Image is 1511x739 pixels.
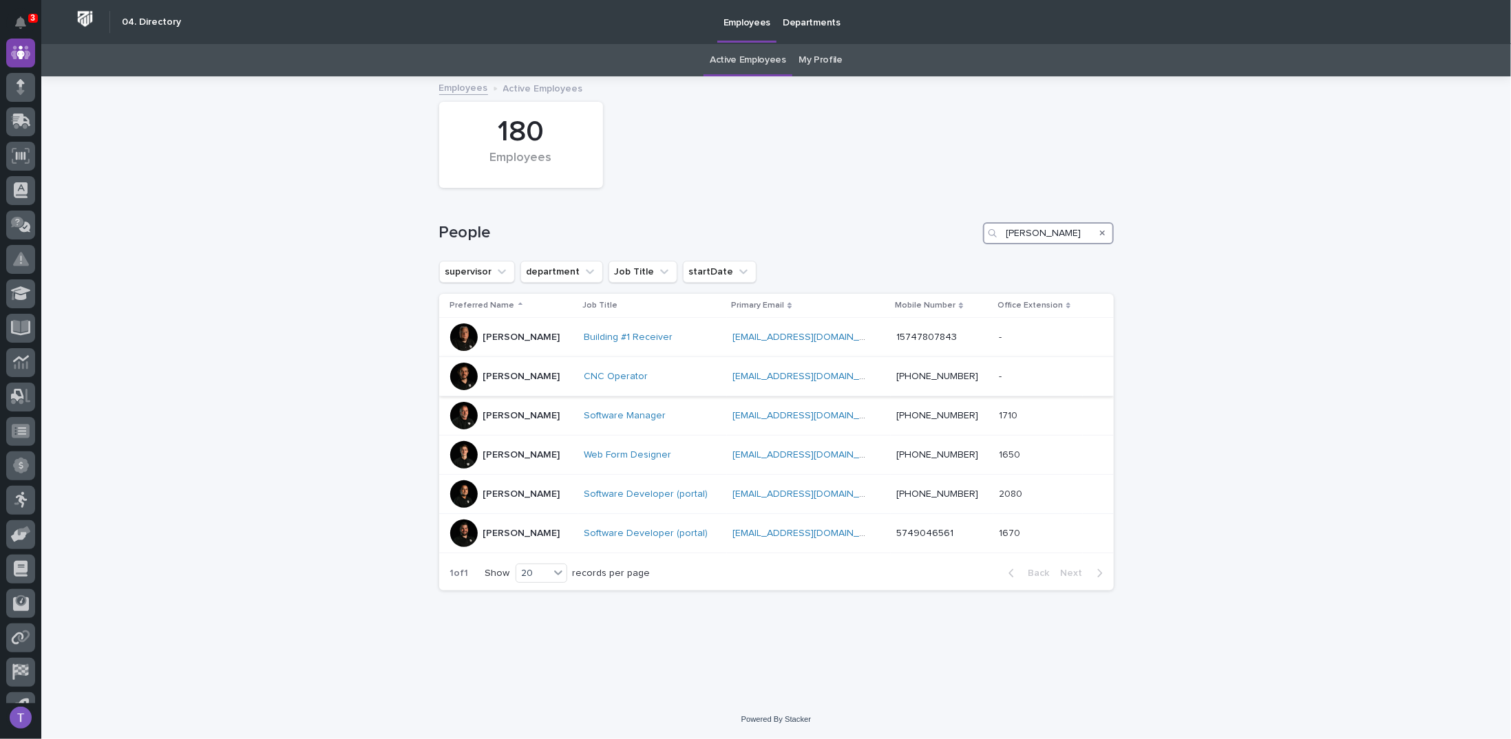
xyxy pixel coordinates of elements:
[799,44,843,76] a: My Profile
[896,411,978,420] a: [PHONE_NUMBER]
[896,489,978,499] a: [PHONE_NUMBER]
[584,410,666,422] a: Software Manager
[731,298,784,313] p: Primary Email
[999,486,1025,500] p: 2080
[732,489,888,499] a: [EMAIL_ADDRESS][DOMAIN_NAME]
[72,6,98,32] img: Workspace Logo
[732,450,888,460] a: [EMAIL_ADDRESS][DOMAIN_NAME]
[439,79,488,95] a: Employees
[463,151,580,180] div: Employees
[999,329,1004,343] p: -
[483,489,560,500] p: [PERSON_NAME]
[896,528,953,538] a: 5749046561
[6,703,35,732] button: users-avatar
[463,115,580,149] div: 180
[997,567,1055,579] button: Back
[683,261,757,283] button: startDate
[999,368,1004,383] p: -
[450,298,515,313] p: Preferred Name
[999,525,1023,539] p: 1670
[483,371,560,383] p: [PERSON_NAME]
[584,332,673,343] a: Building #1 Receiver
[609,261,677,283] button: Job Title
[997,298,1063,313] p: Office Extension
[439,318,1114,357] tr: [PERSON_NAME]Building #1 Receiver [EMAIL_ADDRESS][DOMAIN_NAME] 15747807843--
[741,715,811,723] a: Powered By Stacker
[1061,568,1091,578] span: Next
[520,261,603,283] button: department
[999,447,1023,461] p: 1650
[732,528,888,538] a: [EMAIL_ADDRESS][DOMAIN_NAME]
[710,44,786,76] a: Active Employees
[439,357,1114,396] tr: [PERSON_NAME]CNC Operator [EMAIL_ADDRESS][DOMAIN_NAME] [PHONE_NUMBER]--
[485,568,510,579] p: Show
[516,566,549,581] div: 20
[983,222,1114,244] input: Search
[439,557,480,590] p: 1 of 1
[584,371,648,383] a: CNC Operator
[439,514,1114,553] tr: [PERSON_NAME]Software Developer (portal) [EMAIL_ADDRESS][DOMAIN_NAME] 574904656116701670
[439,223,978,243] h1: People
[483,528,560,539] p: [PERSON_NAME]
[732,372,888,381] a: [EMAIL_ADDRESS][DOMAIN_NAME]
[439,261,515,283] button: supervisor
[584,489,708,500] a: Software Developer (portal)
[503,80,583,95] p: Active Employees
[17,17,35,39] div: Notifications3
[439,396,1114,436] tr: [PERSON_NAME]Software Manager [EMAIL_ADDRESS][DOMAIN_NAME] [PHONE_NUMBER]17101710
[6,8,35,37] button: Notifications
[584,528,708,539] a: Software Developer (portal)
[732,411,888,420] a: [EMAIL_ADDRESS][DOMAIN_NAME]
[439,475,1114,514] tr: [PERSON_NAME]Software Developer (portal) [EMAIL_ADDRESS][DOMAIN_NAME] [PHONE_NUMBER]20802080
[732,332,888,342] a: [EMAIL_ADDRESS][DOMAIN_NAME]
[122,17,181,28] h2: 04. Directory
[896,372,978,381] a: [PHONE_NUMBER]
[30,13,35,23] p: 3
[999,407,1020,422] p: 1710
[483,449,560,461] p: [PERSON_NAME]
[1020,568,1050,578] span: Back
[896,332,957,342] a: 15747807843
[582,298,617,313] p: Job Title
[896,450,978,460] a: [PHONE_NUMBER]
[584,449,671,461] a: Web Form Designer
[895,298,955,313] p: Mobile Number
[573,568,651,579] p: records per page
[1055,567,1114,579] button: Next
[483,332,560,343] p: [PERSON_NAME]
[439,436,1114,475] tr: [PERSON_NAME]Web Form Designer [EMAIL_ADDRESS][DOMAIN_NAME] [PHONE_NUMBER]16501650
[483,410,560,422] p: [PERSON_NAME]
